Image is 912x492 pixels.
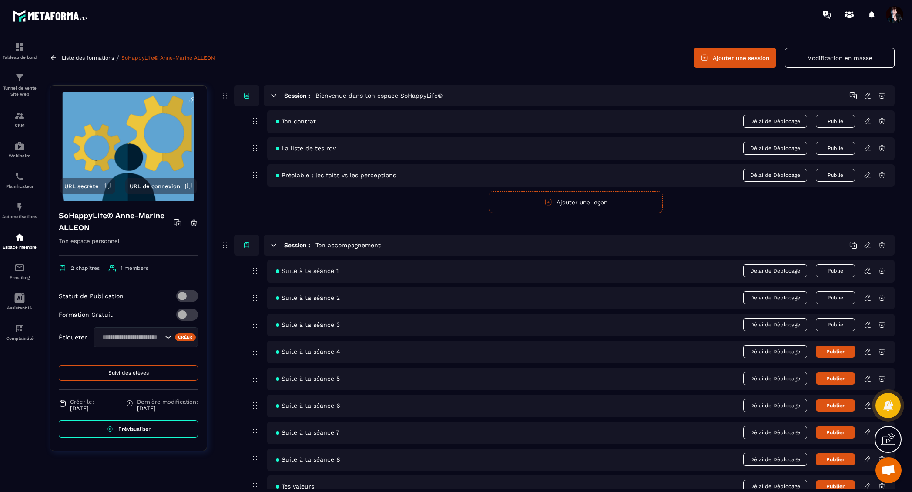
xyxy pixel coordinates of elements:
span: Délai de Déblocage [743,169,807,182]
a: automationsautomationsWebinaire [2,134,37,165]
button: Publier [816,399,855,412]
button: Publier [816,346,855,358]
span: Créer le: [70,399,94,405]
img: logo [12,8,91,24]
img: formation [14,110,25,121]
p: Ton espace personnel [59,236,198,256]
span: Préalable : les faits vs les perceptions [276,172,396,179]
a: formationformationTableau de bord [2,36,37,66]
a: schedulerschedulerPlanificateur [2,165,37,195]
button: Publier [816,372,855,385]
span: Suivi des élèves [108,370,149,376]
button: Publié [816,318,855,331]
div: Créer [175,333,196,341]
span: Délai de Déblocage [743,318,807,331]
p: Automatisations [2,214,37,219]
span: Délai de Déblocage [743,372,807,385]
button: URL secrète [60,178,115,194]
p: E-mailing [2,275,37,280]
a: automationsautomationsAutomatisations [2,195,37,226]
span: Délai de Déblocage [743,142,807,155]
span: 1 members [121,265,148,271]
a: Liste des formations [62,55,114,61]
span: Suite à ta séance 2 [276,294,340,301]
span: Délai de Déblocage [743,291,807,304]
p: Tableau de bord [2,55,37,60]
span: Délai de Déblocage [743,453,807,466]
input: Search for option [99,332,163,342]
img: background [57,92,200,201]
p: Statut de Publication [59,293,124,299]
img: automations [14,202,25,212]
span: URL de connexion [130,183,180,189]
button: Suivi des élèves [59,365,198,381]
a: automationsautomationsEspace membre [2,226,37,256]
p: [DATE] [137,405,198,412]
span: Suite à ta séance 5 [276,375,340,382]
h5: Ton accompagnement [315,241,381,249]
img: automations [14,141,25,151]
h6: Session : [284,242,310,249]
button: Publié [816,169,855,182]
a: Assistant IA [2,286,37,317]
span: Délai de Déblocage [743,264,807,277]
span: La liste de tes rdv [276,145,336,152]
span: Prévisualiser [118,426,151,432]
span: Dernière modification: [137,399,198,405]
h6: Session : [284,92,310,99]
span: Suite à ta séance 4 [276,348,340,355]
img: accountant [14,323,25,334]
button: Publier [816,453,855,465]
a: formationformationCRM [2,104,37,134]
button: Modification en masse [785,48,895,68]
img: email [14,263,25,273]
span: Ton contrat [276,118,316,125]
span: Délai de Déblocage [743,426,807,439]
span: Délai de Déblocage [743,399,807,412]
span: Suite à ta séance 1 [276,267,339,274]
img: formation [14,73,25,83]
button: Publié [816,264,855,277]
p: Planificateur [2,184,37,189]
span: Suite à ta séance 6 [276,402,340,409]
button: Ajouter une session [694,48,776,68]
p: [DATE] [70,405,94,412]
div: Search for option [94,327,198,347]
span: Tes valeurs [276,483,314,490]
div: Ouvrir le chat [875,457,902,483]
p: Comptabilité [2,336,37,341]
span: / [116,54,119,62]
img: formation [14,42,25,53]
a: accountantaccountantComptabilité [2,317,37,347]
button: Publié [816,142,855,155]
span: Suite à ta séance 7 [276,429,339,436]
p: Webinaire [2,153,37,158]
p: CRM [2,123,37,128]
span: URL secrète [64,183,99,189]
button: URL de connexion [125,178,197,194]
a: Prévisualiser [59,420,198,438]
p: Espace membre [2,245,37,249]
span: Délai de Déblocage [743,115,807,128]
span: Délai de Déblocage [743,345,807,358]
img: automations [14,232,25,243]
button: Publier [816,426,855,439]
button: Publié [816,115,855,128]
button: Publié [816,291,855,304]
p: Assistant IA [2,306,37,310]
button: Ajouter une leçon [489,191,663,213]
p: Formation Gratuit [59,311,113,318]
a: emailemailE-mailing [2,256,37,286]
p: Étiqueter [59,334,87,341]
a: SoHappyLife® Anne-Marine ALLEON [121,55,215,61]
h4: SoHappyLife® Anne-Marine ALLEON [59,209,174,234]
p: Tunnel de vente Site web [2,85,37,97]
a: formationformationTunnel de vente Site web [2,66,37,104]
span: Suite à ta séance 8 [276,456,340,463]
img: scheduler [14,171,25,182]
span: 2 chapitres [71,265,100,271]
span: Suite à ta séance 3 [276,321,340,328]
h5: Bienvenue dans ton espace SoHappyLife® [315,91,443,100]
